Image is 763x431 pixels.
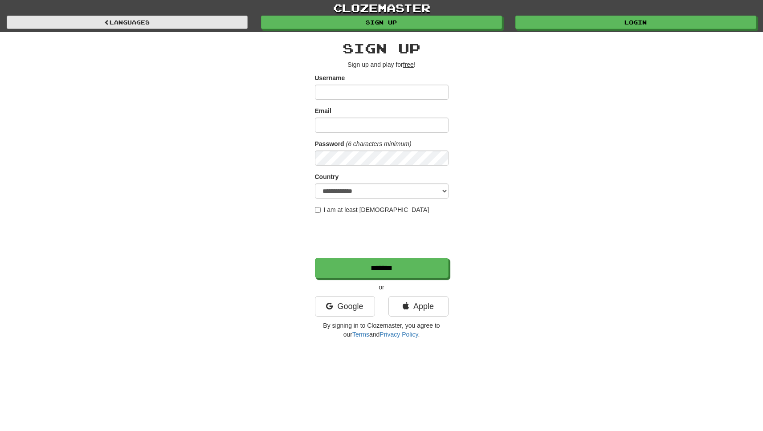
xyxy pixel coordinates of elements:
a: Sign up [261,16,502,29]
label: I am at least [DEMOGRAPHIC_DATA] [315,205,429,214]
a: Login [515,16,756,29]
a: Privacy Policy [379,331,418,338]
p: Sign up and play for ! [315,60,449,69]
p: or [315,283,449,292]
a: Terms [352,331,369,338]
h2: Sign up [315,41,449,56]
p: By signing in to Clozemaster, you agree to our and . [315,321,449,339]
em: (6 characters minimum) [346,140,412,147]
a: Languages [7,16,248,29]
label: Email [315,106,331,115]
label: Password [315,139,344,148]
u: free [403,61,414,68]
a: Google [315,296,375,317]
label: Country [315,172,339,181]
label: Username [315,73,345,82]
input: I am at least [DEMOGRAPHIC_DATA] [315,207,321,213]
a: Apple [388,296,449,317]
iframe: reCAPTCHA [315,219,450,253]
